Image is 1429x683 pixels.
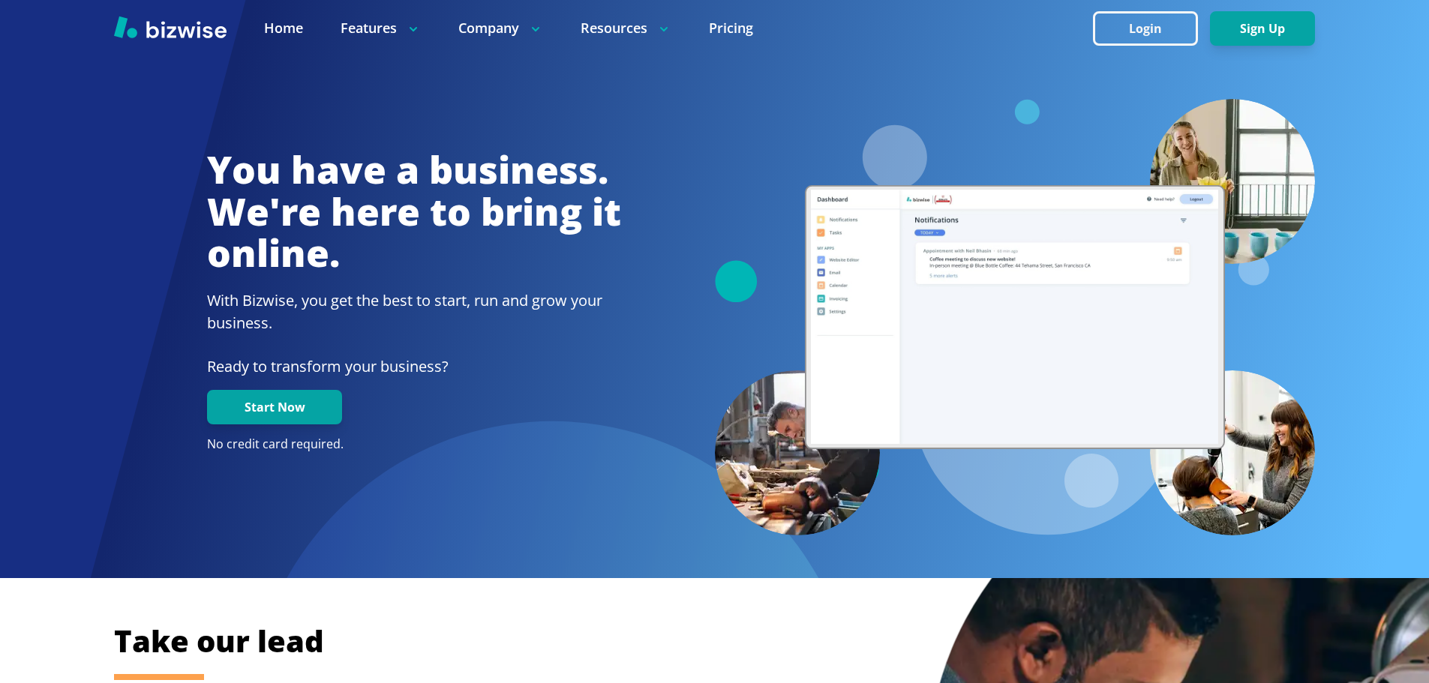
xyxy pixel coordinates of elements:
[207,355,621,378] p: Ready to transform your business?
[341,19,421,37] p: Features
[207,436,621,453] p: No credit card required.
[1093,22,1210,36] a: Login
[207,289,621,334] h2: With Bizwise, you get the best to start, run and grow your business.
[207,390,342,424] button: Start Now
[1210,22,1315,36] a: Sign Up
[581,19,671,37] p: Resources
[114,16,227,38] img: Bizwise Logo
[709,19,753,37] a: Pricing
[207,400,342,415] a: Start Now
[1210,11,1315,46] button: Sign Up
[207,149,621,274] h1: You have a business. We're here to bring it online.
[458,19,543,37] p: Company
[114,621,1239,661] h2: Take our lead
[1093,11,1198,46] button: Login
[264,19,303,37] a: Home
